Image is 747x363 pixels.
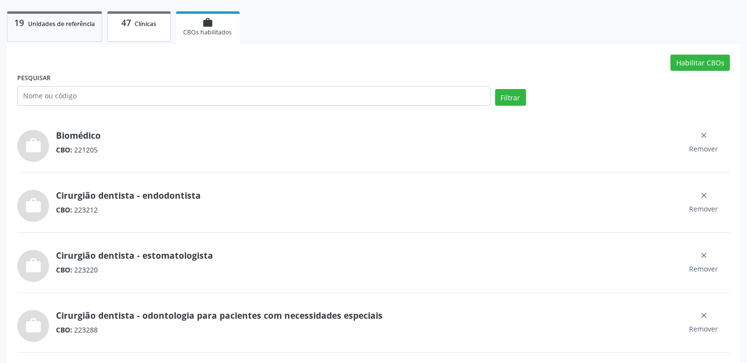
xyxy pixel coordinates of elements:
a: Cirurgião dentista - estomatologista [56,250,213,261]
i: work [25,257,42,274]
span: Remover [689,144,718,154]
span: CBOs habilitados [183,28,232,36]
i: work [202,17,213,28]
a: Cirurgião dentista - odontologia para pacientes com necessidades especiais [56,310,383,321]
div: 223288 [56,325,677,335]
i: work [25,137,42,154]
span: Remover [689,324,718,334]
span: Clínicas [135,20,156,28]
button: Filtrar [495,89,526,106]
span: Unidades de referência [28,20,95,28]
span: CBO: [56,205,72,214]
span: 47 [121,17,131,29]
ion-icon: close outline [699,190,709,200]
ion-icon: close outline [699,130,709,140]
div: 223220 [56,265,677,275]
button: Habilitar CBOs [670,55,730,71]
i: work [25,197,42,214]
span: 19 [14,17,24,29]
div: 221205 [56,145,677,155]
span: Remover [689,264,718,274]
span: CBO: [56,145,72,154]
a: Biomédico [56,130,101,141]
span: CBO: [56,265,72,274]
ion-icon: close outline [699,250,709,260]
ion-icon: close outline [699,310,709,320]
i: work [25,317,42,334]
span: CBO: [56,325,72,334]
span: Remover [689,204,718,214]
label: PESQUISAR [17,71,51,86]
a: Cirurgião dentista - endodontista [56,190,201,201]
input: Nome ou código [17,86,491,106]
div: 223212 [56,205,677,215]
